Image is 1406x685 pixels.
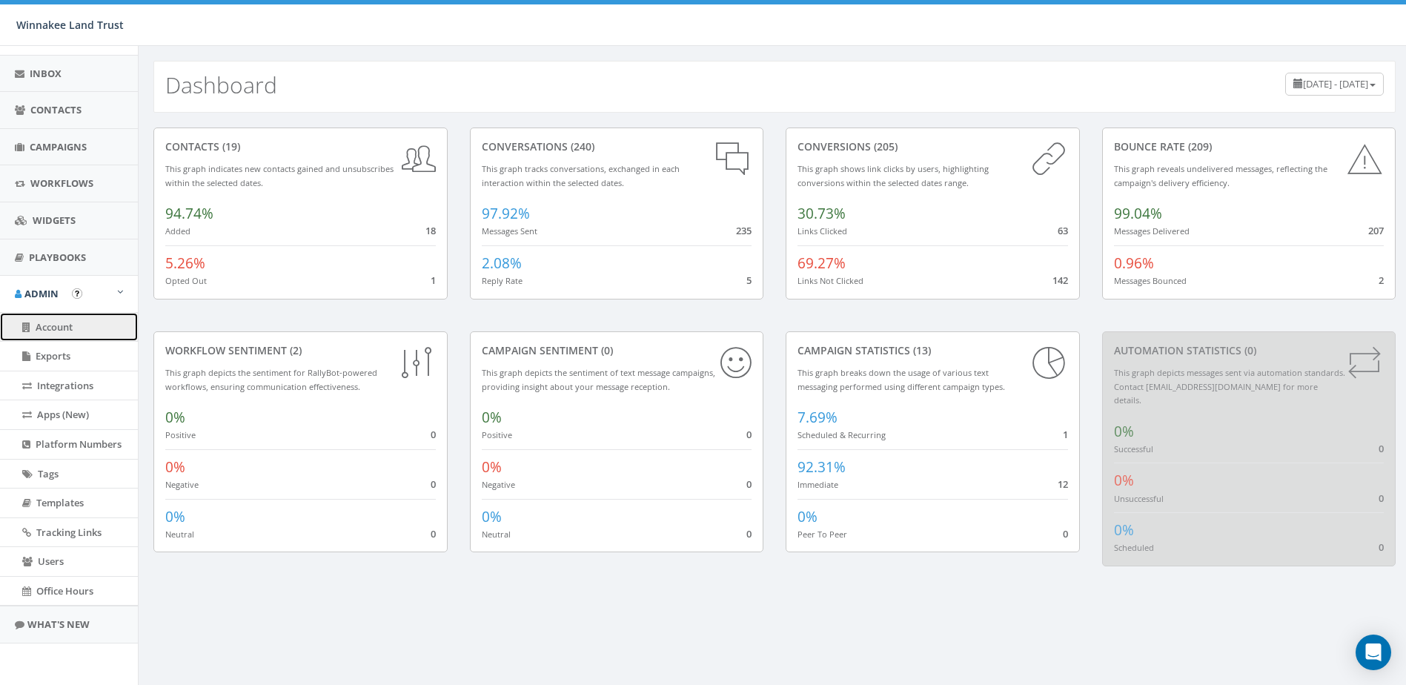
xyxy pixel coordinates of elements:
[746,477,752,491] span: 0
[37,408,89,421] span: Apps (New)
[797,275,863,286] small: Links Not Clicked
[431,428,436,441] span: 0
[1114,275,1187,286] small: Messages Bounced
[797,529,847,540] small: Peer To Peer
[165,479,199,490] small: Negative
[797,507,818,526] span: 0%
[24,287,59,300] span: Admin
[482,367,715,392] small: This graph depicts the sentiment of text message campaigns, providing insight about your message ...
[746,428,752,441] span: 0
[482,254,522,273] span: 2.08%
[1379,274,1384,287] span: 2
[16,18,124,32] span: Winnakee Land Trust
[797,367,1005,392] small: This graph breaks down the usage of various text messaging performed using different campaign types.
[746,274,752,287] span: 5
[165,254,205,273] span: 5.26%
[1114,542,1154,553] small: Scheduled
[482,408,502,427] span: 0%
[1185,139,1212,153] span: (209)
[482,204,530,223] span: 97.92%
[1114,343,1385,358] div: Automation Statistics
[482,479,515,490] small: Negative
[37,379,93,392] span: Integrations
[36,526,102,539] span: Tracking Links
[36,349,70,363] span: Exports
[431,477,436,491] span: 0
[1058,477,1068,491] span: 12
[36,320,73,334] span: Account
[1368,224,1384,237] span: 207
[1114,204,1162,223] span: 99.04%
[482,139,752,154] div: conversations
[1114,493,1164,504] small: Unsuccessful
[165,367,377,392] small: This graph depicts the sentiment for RallyBot-powered workflows, ensuring communication effective...
[72,288,82,299] button: Open In-App Guide
[1356,635,1391,670] div: Open Intercom Messenger
[1379,442,1384,455] span: 0
[1379,540,1384,554] span: 0
[165,507,185,526] span: 0%
[30,176,93,190] span: Workflows
[36,584,93,598] span: Office Hours
[1052,274,1068,287] span: 142
[431,274,436,287] span: 1
[1114,254,1154,273] span: 0.96%
[871,139,898,153] span: (205)
[36,496,84,509] span: Templates
[746,527,752,540] span: 0
[165,163,394,188] small: This graph indicates new contacts gained and unsubscribes within the selected dates.
[482,163,680,188] small: This graph tracks conversations, exchanged in each interaction within the selected dates.
[27,618,90,631] span: What's New
[1063,527,1068,540] span: 0
[165,73,277,97] h2: Dashboard
[482,457,502,477] span: 0%
[165,343,436,358] div: Workflow Sentiment
[1114,471,1134,490] span: 0%
[33,214,76,227] span: Widgets
[598,343,613,357] span: (0)
[38,555,64,568] span: Users
[30,103,82,116] span: Contacts
[38,467,59,480] span: Tags
[797,225,847,236] small: Links Clicked
[1058,224,1068,237] span: 63
[1114,422,1134,441] span: 0%
[425,224,436,237] span: 18
[1114,225,1190,236] small: Messages Delivered
[165,139,436,154] div: contacts
[797,408,838,427] span: 7.69%
[797,457,846,477] span: 92.31%
[1114,139,1385,154] div: Bounce Rate
[30,67,62,80] span: Inbox
[482,343,752,358] div: Campaign Sentiment
[1379,492,1384,505] span: 0
[797,139,1068,154] div: conversions
[1114,367,1345,406] small: This graph depicts messages sent via automation standards. Contact [EMAIL_ADDRESS][DOMAIN_NAME] f...
[431,527,436,540] span: 0
[165,457,185,477] span: 0%
[797,254,846,273] span: 69.27%
[165,429,196,440] small: Positive
[30,140,87,153] span: Campaigns
[797,429,886,440] small: Scheduled & Recurring
[482,429,512,440] small: Positive
[165,529,194,540] small: Neutral
[482,529,511,540] small: Neutral
[797,163,989,188] small: This graph shows link clicks by users, highlighting conversions within the selected dates range.
[29,251,86,264] span: Playbooks
[797,204,846,223] span: 30.73%
[482,507,502,526] span: 0%
[36,437,122,451] span: Platform Numbers
[1063,428,1068,441] span: 1
[165,204,213,223] span: 94.74%
[219,139,240,153] span: (19)
[910,343,931,357] span: (13)
[736,224,752,237] span: 235
[568,139,594,153] span: (240)
[482,225,537,236] small: Messages Sent
[1114,520,1134,540] span: 0%
[797,479,838,490] small: Immediate
[165,225,190,236] small: Added
[165,275,207,286] small: Opted Out
[482,275,523,286] small: Reply Rate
